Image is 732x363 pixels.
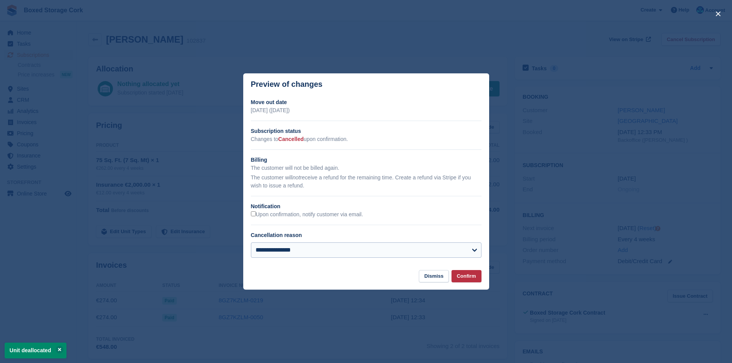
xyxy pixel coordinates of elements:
p: The customer will receive a refund for the remaining time. Create a refund via Stripe if you wish... [251,174,481,190]
button: Dismiss [419,270,449,283]
h2: Notification [251,202,481,211]
label: Upon confirmation, notify customer via email. [251,211,363,218]
p: Preview of changes [251,80,323,89]
input: Upon confirmation, notify customer via email. [251,211,256,216]
em: not [292,174,300,181]
h2: Subscription status [251,127,481,135]
p: Unit deallocated [5,343,66,358]
p: The customer will not be billed again. [251,164,481,172]
button: Confirm [451,270,481,283]
h2: Billing [251,156,481,164]
h2: Move out date [251,98,481,106]
p: Changes to upon confirmation. [251,135,481,143]
span: Cancelled [278,136,304,142]
p: [DATE] ([DATE]) [251,106,481,114]
label: Cancellation reason [251,232,302,238]
button: close [712,8,724,20]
